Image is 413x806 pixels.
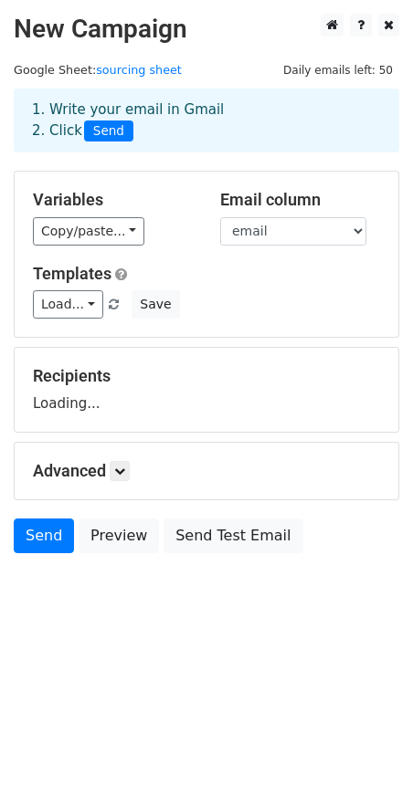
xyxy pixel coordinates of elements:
a: Copy/paste... [33,217,144,246]
a: sourcing sheet [96,63,182,77]
a: Preview [79,518,159,553]
a: Send Test Email [164,518,302,553]
span: Daily emails left: 50 [277,60,399,80]
button: Save [132,290,179,319]
small: Google Sheet: [14,63,182,77]
div: Loading... [33,366,380,413]
h5: Variables [33,190,193,210]
a: Send [14,518,74,553]
a: Load... [33,290,103,319]
a: Templates [33,264,111,283]
h2: New Campaign [14,14,399,45]
h5: Email column [220,190,380,210]
h5: Recipients [33,366,380,386]
span: Send [84,120,133,142]
div: 1. Write your email in Gmail 2. Click [18,99,395,141]
a: Daily emails left: 50 [277,63,399,77]
h5: Advanced [33,461,380,481]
